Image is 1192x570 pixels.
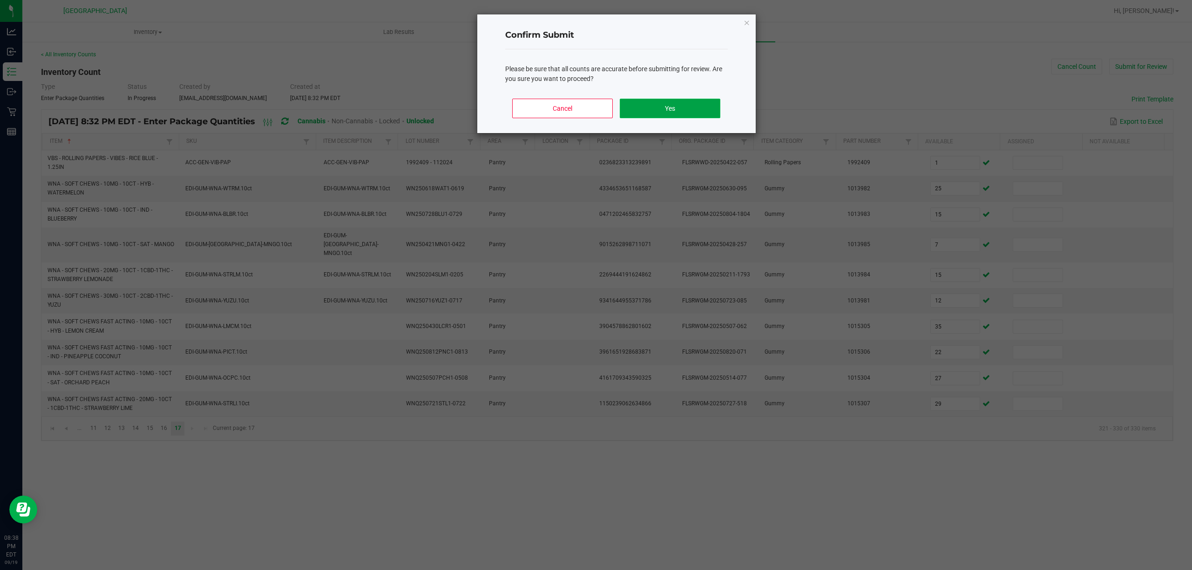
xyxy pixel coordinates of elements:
[512,99,612,118] button: Cancel
[9,496,37,523] iframe: Resource center
[505,64,728,84] div: Please be sure that all counts are accurate before submitting for review. Are you sure you want t...
[620,99,720,118] button: Yes
[744,17,750,28] button: Close
[505,29,728,41] h4: Confirm Submit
